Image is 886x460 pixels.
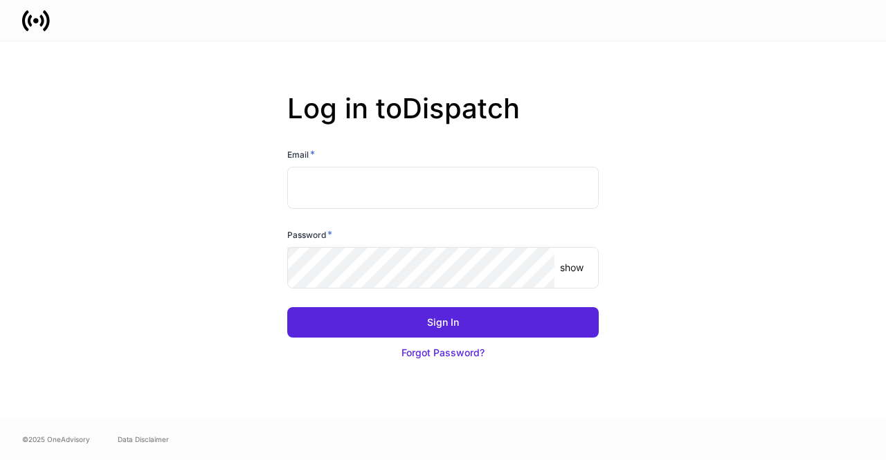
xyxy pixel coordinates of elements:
a: Data Disclaimer [118,434,169,445]
div: Sign In [427,315,459,329]
div: Forgot Password? [401,346,485,360]
h2: Log in to Dispatch [287,92,599,147]
button: Forgot Password? [287,338,599,368]
h6: Password [287,228,332,241]
p: show [560,261,584,275]
button: Sign In [287,307,599,338]
h6: Email [287,147,315,161]
span: © 2025 OneAdvisory [22,434,90,445]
